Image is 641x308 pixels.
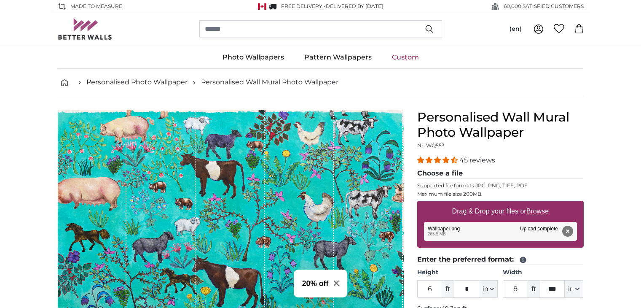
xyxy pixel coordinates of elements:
img: Canada [258,3,266,10]
label: Drag & Drop your files or [448,203,552,220]
label: Width [503,268,583,277]
a: Custom [382,46,429,68]
span: 4.36 stars [417,156,459,164]
span: 60,000 SATISFIED CUSTOMERS [504,3,584,10]
span: in [568,285,574,293]
span: ft [442,280,454,298]
a: Pattern Wallpapers [294,46,382,68]
u: Browse [526,208,549,215]
span: - [324,3,383,9]
span: in [483,285,488,293]
button: (en) [503,22,528,37]
button: in [565,280,583,298]
span: Made to Measure [70,3,122,10]
a: Personalised Photo Wallpaper [86,77,188,87]
nav: breadcrumbs [58,69,584,96]
h1: Personalised Wall Mural Photo Wallpaper [417,110,584,140]
a: Personalised Wall Mural Photo Wallpaper [201,77,338,87]
span: 45 reviews [459,156,495,164]
span: ft [528,280,540,298]
button: in [479,280,498,298]
legend: Enter the preferred format: [417,254,584,265]
img: Betterwalls [58,18,113,40]
label: Height [417,268,498,277]
p: Maximum file size 200MB. [417,191,584,197]
span: Delivered by [DATE] [326,3,383,9]
p: Supported file formats JPG, PNG, TIFF, PDF [417,182,584,189]
legend: Choose a file [417,168,584,179]
span: FREE delivery! [281,3,324,9]
a: Photo Wallpapers [212,46,294,68]
span: Nr. WQ553 [417,142,445,149]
